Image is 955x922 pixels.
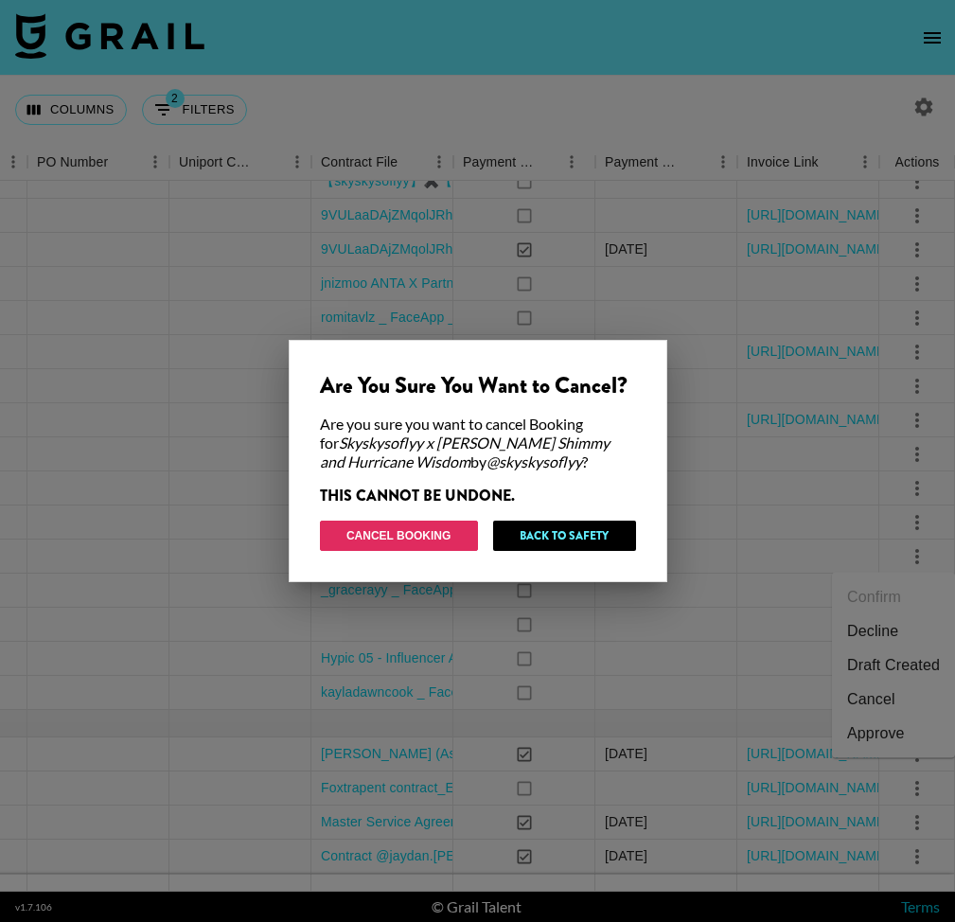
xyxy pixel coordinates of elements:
[320,371,636,399] div: Are You Sure You Want to Cancel?
[493,521,636,551] button: Back to Safety
[320,434,610,470] em: Skyskysoflyy x [PERSON_NAME] Shimmy and Hurricane Wisdom
[486,452,582,470] em: @ skyskysoflyy
[320,521,478,551] button: Cancel Booking
[320,487,636,505] div: THIS CANNOT BE UNDONE.
[320,415,636,471] div: Are you sure you want to cancel Booking for by ?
